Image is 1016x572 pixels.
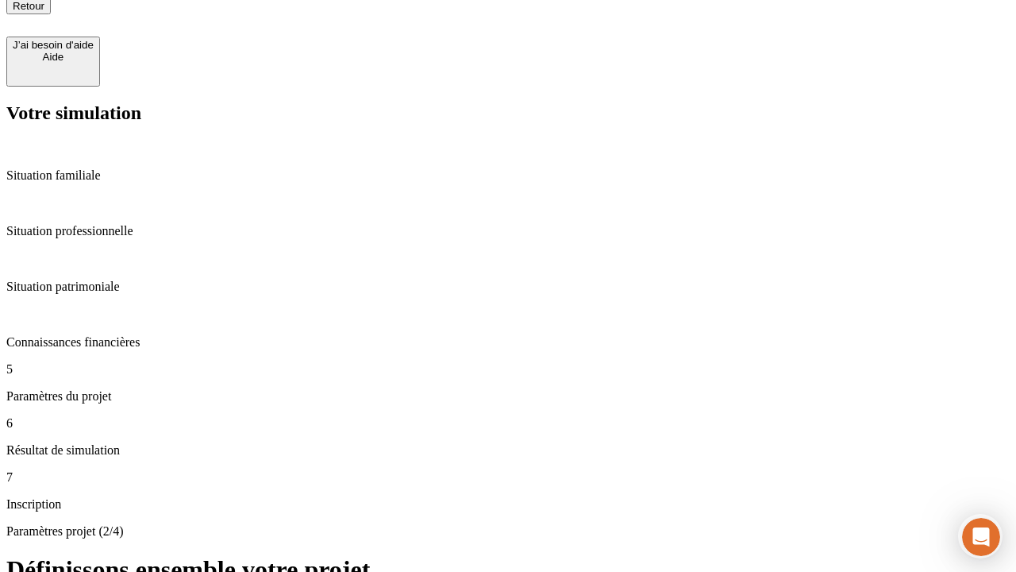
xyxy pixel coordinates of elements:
[6,168,1010,183] p: Situation familiale
[6,416,1010,431] p: 6
[6,443,1010,458] p: Résultat de simulation
[6,497,1010,512] p: Inscription
[6,37,100,87] button: J’ai besoin d'aideAide
[6,335,1010,350] p: Connaissances financières
[6,362,1010,377] p: 5
[6,102,1010,124] h2: Votre simulation
[962,518,1000,556] iframe: Intercom live chat
[6,224,1010,238] p: Situation professionnelle
[13,39,94,51] div: J’ai besoin d'aide
[6,280,1010,294] p: Situation patrimoniale
[958,514,1003,558] iframe: Intercom live chat discovery launcher
[6,389,1010,404] p: Paramètres du projet
[6,470,1010,485] p: 7
[6,524,1010,539] p: Paramètres projet (2/4)
[13,51,94,63] div: Aide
